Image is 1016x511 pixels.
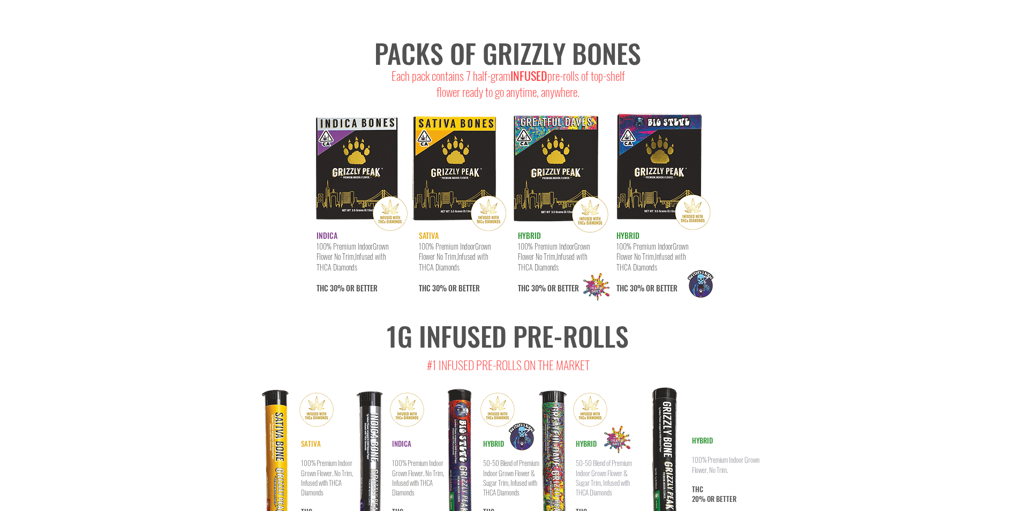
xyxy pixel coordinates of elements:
[616,241,673,252] span: 100% Premium Indoor
[317,241,373,252] span: 100% Premium Indoor
[483,438,504,449] span: HYBRID
[692,435,713,446] span: HYBRID
[388,390,426,429] img: THC-infused.png
[419,251,488,294] span: THC 30% OR BETTER
[576,266,617,307] img: GD-logo.png
[612,103,714,235] img: 7BS.png
[317,241,388,262] span: Grown Flower No Trim,
[616,241,688,262] span: Grown Flower No Trim,
[374,33,641,72] span: PACKS OF GRIZZLY BONES
[510,67,547,84] span: INFUSED
[387,315,629,355] span: 1G INFUSED PRE-ROLLS
[419,241,491,262] span: Grown Flower No Trim,
[576,438,597,449] span: HYBRID
[311,106,410,235] img: 7indica.png
[392,457,444,498] span: 100% Premium Indoor Grown Flower, No Trim, Infused with THCA Diamonds
[419,241,475,252] span: 100% Premium Indoor
[407,104,508,236] img: 7sativa.png
[419,251,488,273] span: Infused with THCA Diamonds
[518,241,590,262] span: Grown Flower No Trim,
[616,251,686,294] span: THC 30% OR BETTER
[483,457,539,498] span: 50-50 Blend of Premium Indoor Grown Flower & Sugar Trim, Infused with THCA Diamonds
[317,251,386,273] span: Infused with THCA Diamonds
[508,103,612,238] img: 7gd.png
[317,230,337,241] span: INDICA
[616,251,686,273] span: Infused with THCA Diamonds
[478,390,517,429] img: THC-infused.png
[518,241,574,252] span: 100% Premium Indoor
[392,67,625,101] span: Each pack contains 7 half-gram pre-rolls of top-shelf flower ready to go anytime, anywhere.
[692,484,736,504] span: THC 20% OR BETTER
[498,413,545,460] img: BS-Logo.png
[571,390,609,429] img: THC-infused.png
[518,251,587,294] span: THC 30% OR BETTER
[616,230,639,241] span: HYBRID
[301,457,353,498] span: 100% Premium Indoor Grown Flower, No Trim, Infused with THCA Diamonds
[597,419,638,460] img: GD-logo.png
[317,251,386,294] span: THC 30% OR BETTER
[427,356,590,373] span: #1 INFUSED PRE-ROLLS ON THE MARKET
[677,260,724,307] img: BS-Logo.png
[518,251,587,273] span: Infused with THCA Diamonds
[576,457,632,498] span: 50-50 Blend of Premium Indoor Grown Flower & Sugar Trim, Infused with THCA Diamonds
[297,390,336,429] img: THC-infused.png
[692,454,759,475] span: 100% Premium Indoor Grown Flower, No Trim.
